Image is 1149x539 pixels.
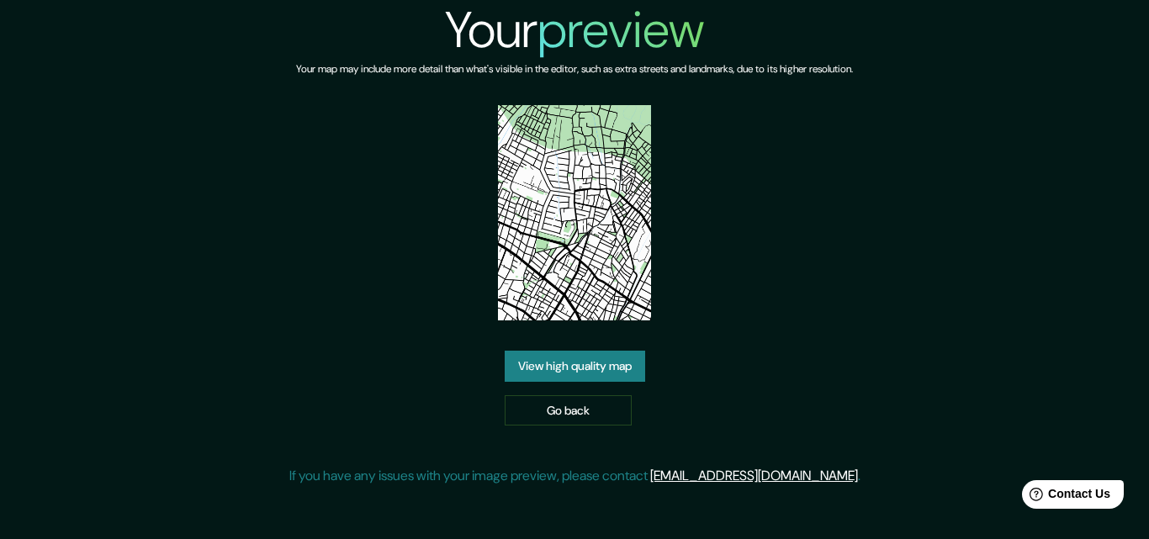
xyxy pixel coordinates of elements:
[498,105,651,320] img: created-map-preview
[505,395,632,426] a: Go back
[296,61,853,78] h6: Your map may include more detail than what's visible in the editor, such as extra streets and lan...
[289,466,860,486] p: If you have any issues with your image preview, please contact .
[650,467,858,484] a: [EMAIL_ADDRESS][DOMAIN_NAME]
[505,351,645,382] a: View high quality map
[999,473,1130,521] iframe: Help widget launcher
